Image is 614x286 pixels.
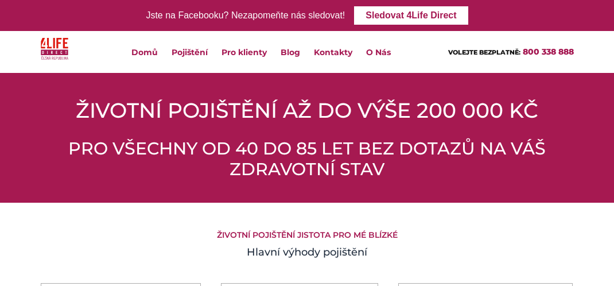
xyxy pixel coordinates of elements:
[307,31,359,73] a: Kontakty
[274,31,307,73] a: Blog
[41,36,68,62] img: 4Life Direct Česká republika logo
[40,245,574,260] h4: Hlavní výhody pojištění
[523,47,574,57] a: 800 338 888
[40,138,574,180] h2: PRO VŠECHNY OD 40 DO 85 LET BEZ DOTAZŮ NA VÁŠ ZDRAVOTNÍ STAV
[146,7,345,24] div: Jste na Facebooku? Nezapomeňte nás sledovat!
[125,31,165,73] a: Domů
[40,230,574,240] h5: Životní pojištění Jistota pro mé blízké
[354,6,468,25] a: Sledovat 4Life Direct
[448,48,520,56] span: VOLEJTE BEZPLATNĚ:
[40,96,574,125] h1: ŽIVOTNÍ POJIŠTĚNÍ AŽ DO VÝŠE 200 000 KČ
